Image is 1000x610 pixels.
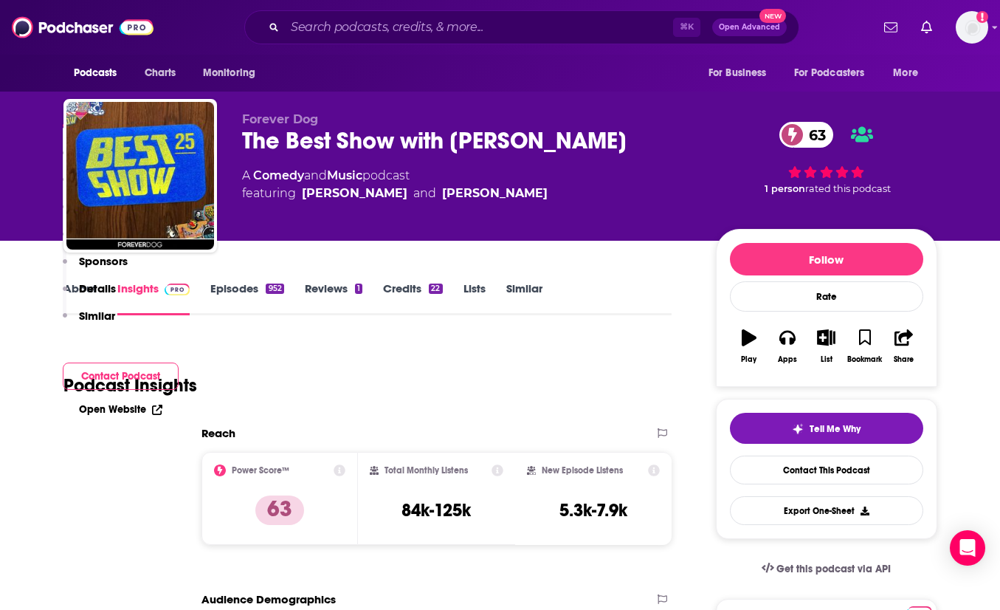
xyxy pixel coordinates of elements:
[429,284,442,294] div: 22
[63,363,179,390] button: Contact Podcast
[785,59,886,87] button: open menu
[750,551,903,587] a: Get this podcast via API
[883,59,937,87] button: open menu
[759,9,786,23] span: New
[976,11,988,23] svg: Add a profile image
[708,63,767,83] span: For Business
[285,16,673,39] input: Search podcasts, credits, & more...
[730,281,923,312] div: Rate
[542,465,623,476] h2: New Episode Listens
[266,284,283,294] div: 952
[210,281,283,315] a: Episodes952
[463,281,486,315] a: Lists
[74,63,117,83] span: Podcasts
[778,355,797,364] div: Apps
[712,18,787,36] button: Open AdvancedNew
[730,456,923,484] a: Contact This Podcast
[730,413,923,444] button: tell me why sparkleTell Me Why
[776,563,891,575] span: Get this podcast via API
[383,281,442,315] a: Credits22
[768,320,807,373] button: Apps
[145,63,176,83] span: Charts
[327,168,362,182] a: Music
[794,63,865,83] span: For Podcasters
[79,309,115,323] p: Similar
[779,122,833,148] a: 63
[244,10,799,44] div: Search podcasts, credits, & more...
[201,426,235,440] h2: Reach
[355,284,362,294] div: 1
[135,59,185,87] a: Charts
[878,15,903,40] a: Show notifications dropdown
[730,320,768,373] button: Play
[956,11,988,44] img: User Profile
[884,320,923,373] button: Share
[716,112,937,204] div: 63 1 personrated this podcast
[255,496,304,525] p: 63
[232,465,289,476] h2: Power Score™
[242,185,548,202] span: featuring
[193,59,275,87] button: open menu
[559,499,627,521] h3: 5.3k-7.9k
[79,281,116,295] p: Details
[63,59,137,87] button: open menu
[847,355,882,364] div: Bookmark
[253,168,304,182] a: Comedy
[63,309,115,336] button: Similar
[201,592,336,606] h2: Audience Demographics
[893,63,918,83] span: More
[442,185,548,202] a: Jon Wurster
[915,15,938,40] a: Show notifications dropdown
[807,320,845,373] button: List
[950,530,985,566] div: Open Intercom Messenger
[401,499,471,521] h3: 84k-125k
[698,59,785,87] button: open menu
[730,243,923,275] button: Follow
[805,183,891,194] span: rated this podcast
[242,167,548,202] div: A podcast
[719,24,780,31] span: Open Advanced
[242,112,318,126] span: Forever Dog
[302,185,407,202] a: Tom Scharpling
[792,423,804,435] img: tell me why sparkle
[956,11,988,44] span: Logged in as WorldWide452
[821,355,832,364] div: List
[385,465,468,476] h2: Total Monthly Listens
[810,423,861,435] span: Tell Me Why
[794,122,833,148] span: 63
[894,355,914,364] div: Share
[63,281,116,309] button: Details
[506,281,542,315] a: Similar
[846,320,884,373] button: Bookmark
[730,496,923,525] button: Export One-Sheet
[956,11,988,44] button: Show profile menu
[765,183,805,194] span: 1 person
[12,13,154,41] img: Podchaser - Follow, Share and Rate Podcasts
[413,185,436,202] span: and
[203,63,255,83] span: Monitoring
[66,102,214,250] img: The Best Show with Tom Scharpling
[305,281,362,315] a: Reviews1
[304,168,327,182] span: and
[673,18,700,37] span: ⌘ K
[79,403,162,416] a: Open Website
[741,355,756,364] div: Play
